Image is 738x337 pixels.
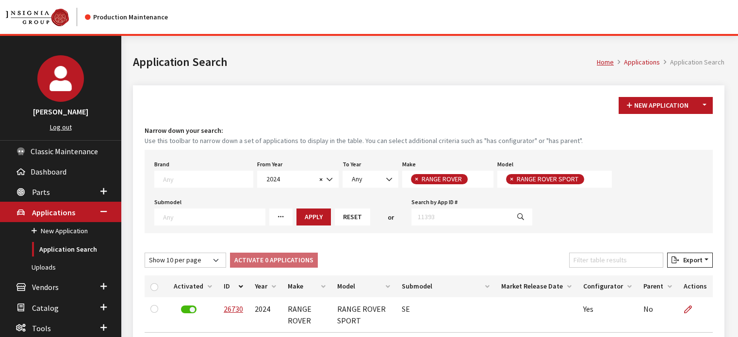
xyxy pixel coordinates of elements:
[32,187,50,197] span: Parts
[6,9,69,26] img: Catalog Maintenance
[684,297,700,321] a: Edit Application
[224,304,243,314] a: 26730
[249,297,282,333] td: 2024
[181,305,197,313] label: Deactivate Application
[402,160,416,169] label: Make
[316,174,323,185] button: Remove all items
[510,175,513,183] span: ×
[614,57,660,67] li: Applications
[296,209,331,225] button: Apply
[411,174,421,184] button: Remove item
[343,171,398,188] span: Any
[331,275,396,297] th: Model: activate to sort column ascending
[352,175,362,183] span: Any
[145,126,713,136] h4: Narrow down your search:
[319,175,323,184] span: ×
[168,275,218,297] th: Activated: activate to sort column ascending
[678,275,713,297] th: Actions
[133,53,597,71] h1: Application Search
[619,97,697,114] button: New Application
[667,253,713,268] button: Export
[349,174,392,184] span: Any
[638,297,678,333] td: No
[282,297,331,333] td: RANGE ROVER
[577,275,638,297] th: Configurator: activate to sort column ascending
[145,136,713,146] small: Use this toolbar to narrow down a set of applications to display in the table. You can select add...
[32,208,75,217] span: Applications
[282,275,331,297] th: Make: activate to sort column ascending
[85,12,168,22] div: Production Maintenance
[263,174,316,184] span: 2024
[495,275,577,297] th: Market Release Date: activate to sort column ascending
[154,160,169,169] label: Brand
[506,174,516,184] button: Remove item
[335,209,370,225] button: Reset
[411,209,509,225] input: 11393
[331,297,396,333] td: RANGE ROVER SPORT
[411,198,458,207] label: Search by App ID #
[597,58,614,66] a: Home
[37,55,84,102] img: Kirsten Dart
[396,297,495,333] td: SE
[50,123,72,131] a: Log out
[679,256,703,264] span: Export
[32,303,59,313] span: Catalog
[577,297,638,333] td: Yes
[31,146,98,156] span: Classic Maintenance
[6,8,85,26] a: Insignia Group logo
[506,174,584,184] li: RANGE ROVER SPORT
[257,171,339,188] span: 2024
[396,275,495,297] th: Submodel: activate to sort column ascending
[257,160,282,169] label: From Year
[516,175,581,183] span: RANGE ROVER SPORT
[218,275,249,297] th: ID: activate to sort column descending
[497,160,513,169] label: Model
[10,106,112,117] h3: [PERSON_NAME]
[421,175,464,183] span: RANGE ROVER
[411,174,468,184] li: RANGE ROVER
[415,175,418,183] span: ×
[569,253,663,268] input: Filter table results
[249,275,282,297] th: Year: activate to sort column ascending
[154,198,181,207] label: Submodel
[32,283,59,292] span: Vendors
[660,57,724,67] li: Application Search
[638,275,678,297] th: Parent: activate to sort column ascending
[587,176,592,184] textarea: Search
[388,212,394,223] span: or
[32,323,51,333] span: Tools
[163,175,253,183] textarea: Search
[31,167,66,177] span: Dashboard
[163,212,265,221] textarea: Search
[470,176,476,184] textarea: Search
[343,160,361,169] label: To Year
